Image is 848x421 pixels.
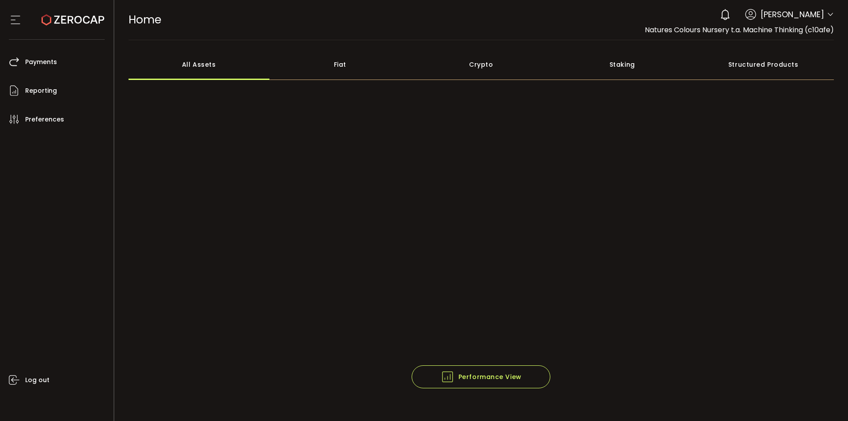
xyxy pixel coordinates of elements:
[129,49,270,80] div: All Assets
[441,370,522,383] span: Performance View
[552,49,693,80] div: Staking
[25,84,57,97] span: Reporting
[25,113,64,126] span: Preferences
[693,49,834,80] div: Structured Products
[761,8,824,20] span: [PERSON_NAME]
[645,25,834,35] span: Natures Colours Nursery t.a. Machine Thinking (c10afe)
[412,365,550,388] button: Performance View
[411,49,552,80] div: Crypto
[269,49,411,80] div: Fiat
[25,56,57,68] span: Payments
[129,12,161,27] span: Home
[25,374,49,387] span: Log out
